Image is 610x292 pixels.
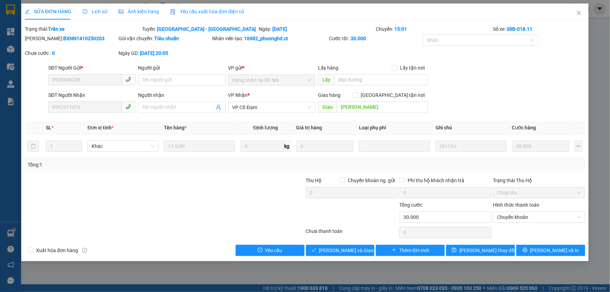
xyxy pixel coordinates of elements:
span: Chuyển khoản ng. gửi [345,177,398,184]
th: Ghi chú [433,121,509,135]
span: phone [125,104,131,109]
b: 30.000 [351,36,366,41]
span: Chưa thu [497,187,581,198]
span: close [576,10,582,16]
button: printer[PERSON_NAME] và In [516,245,585,256]
span: phone [125,77,131,82]
span: VP Nhận [228,92,248,98]
div: Chuyến: [375,25,492,33]
span: Xuất hóa đơn hàng [33,247,81,254]
button: plus [575,141,582,152]
span: [PERSON_NAME] và Giao hàng [319,247,386,254]
th: Loại phụ phí [356,121,433,135]
div: Chưa thanh toán [305,227,399,240]
div: SĐT Người Gửi [48,64,135,72]
div: [PERSON_NAME]: [25,35,117,42]
span: Tổng cước [399,202,422,208]
b: 15:01 [394,26,407,32]
span: exclamation-circle [258,248,263,253]
button: save[PERSON_NAME] thay đổi [446,245,515,256]
span: Lịch sử [82,9,107,14]
span: Giao hàng [318,92,340,98]
span: Phí thu hộ khách nhận trả [405,177,467,184]
span: clock-circle [82,9,87,14]
span: Đơn vị tính [87,125,114,130]
span: Yêu cầu [265,247,282,254]
span: kg [284,141,291,152]
img: icon [170,9,176,15]
b: [DATE] 20:05 [140,50,168,56]
div: Trạng thái: [24,25,141,33]
div: Tổng: 1 [28,161,236,169]
b: [GEOGRAPHIC_DATA] - [GEOGRAPHIC_DATA] [157,26,256,32]
b: Tiêu chuẩn [154,36,179,41]
span: picture [119,9,123,14]
span: VP Cổ Đạm [232,102,311,113]
input: Dọc đường [334,74,428,85]
span: Lấy [318,74,334,85]
span: Thu Hộ [306,178,322,183]
span: edit [25,9,30,14]
b: 0 [52,50,55,56]
b: 16982_phuonghd.ct [244,36,288,41]
div: Người gửi [138,64,225,72]
span: Khác [92,141,154,151]
span: Cước hàng [512,125,536,130]
b: [DATE] [273,26,287,32]
div: Người nhận [138,91,225,99]
b: 38B-018.11 [507,26,532,32]
span: save [452,248,457,253]
div: SĐT Người Nhận [48,91,135,99]
span: Yêu cầu xuất hóa đơn điện tử [170,9,244,14]
span: [GEOGRAPHIC_DATA] tận nơi [358,91,428,99]
div: Chưa cước : [25,49,117,57]
span: Thêm ĐH mới [399,247,429,254]
input: 0 [296,141,353,152]
button: Close [569,3,589,23]
button: delete [28,141,39,152]
div: VP gửi [228,64,315,72]
span: Định lượng [253,125,278,130]
span: [PERSON_NAME] thay đổi [459,247,515,254]
div: Cước rồi : [329,35,421,42]
button: plusThêm ĐH mới [376,245,445,256]
span: Lấy tận nơi [397,64,428,72]
span: [PERSON_NAME] và In [530,247,579,254]
input: Dọc đường [337,101,428,113]
input: VD: Bàn, Ghế [164,141,235,152]
span: plus [392,248,396,253]
div: Trạng thái Thu Hộ [493,177,585,184]
input: Ghi Chú [436,141,507,152]
span: check [311,248,316,253]
div: Ngày: [258,25,375,33]
span: printer [523,248,528,253]
div: Tuyến: [141,25,258,33]
span: Hàng nhận tại BX NN [232,75,311,85]
div: Số xe: [492,25,586,33]
span: info-circle [82,248,87,253]
span: Chuyển khoản [497,212,581,222]
b: BXNN1410250203 [63,36,105,41]
span: Tên hàng [164,125,187,130]
div: Nhân viên tạo: [212,35,328,42]
span: Lấy hàng [318,65,338,71]
input: 0 [512,141,569,152]
button: check[PERSON_NAME] và Giao hàng [306,245,375,256]
span: Giá trị hàng [296,125,322,130]
div: Gói vận chuyển: [119,35,211,42]
span: SL [46,125,51,130]
span: Giao [318,101,337,113]
span: SỬA ĐƠN HÀNG [25,9,71,14]
label: Hình thức thanh toán [493,202,539,208]
button: exclamation-circleYêu cầu [236,245,304,256]
div: Ngày GD: [119,49,211,57]
span: Ảnh kiện hàng [119,9,159,14]
span: user-add [216,105,221,110]
b: Trên xe [48,26,65,32]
